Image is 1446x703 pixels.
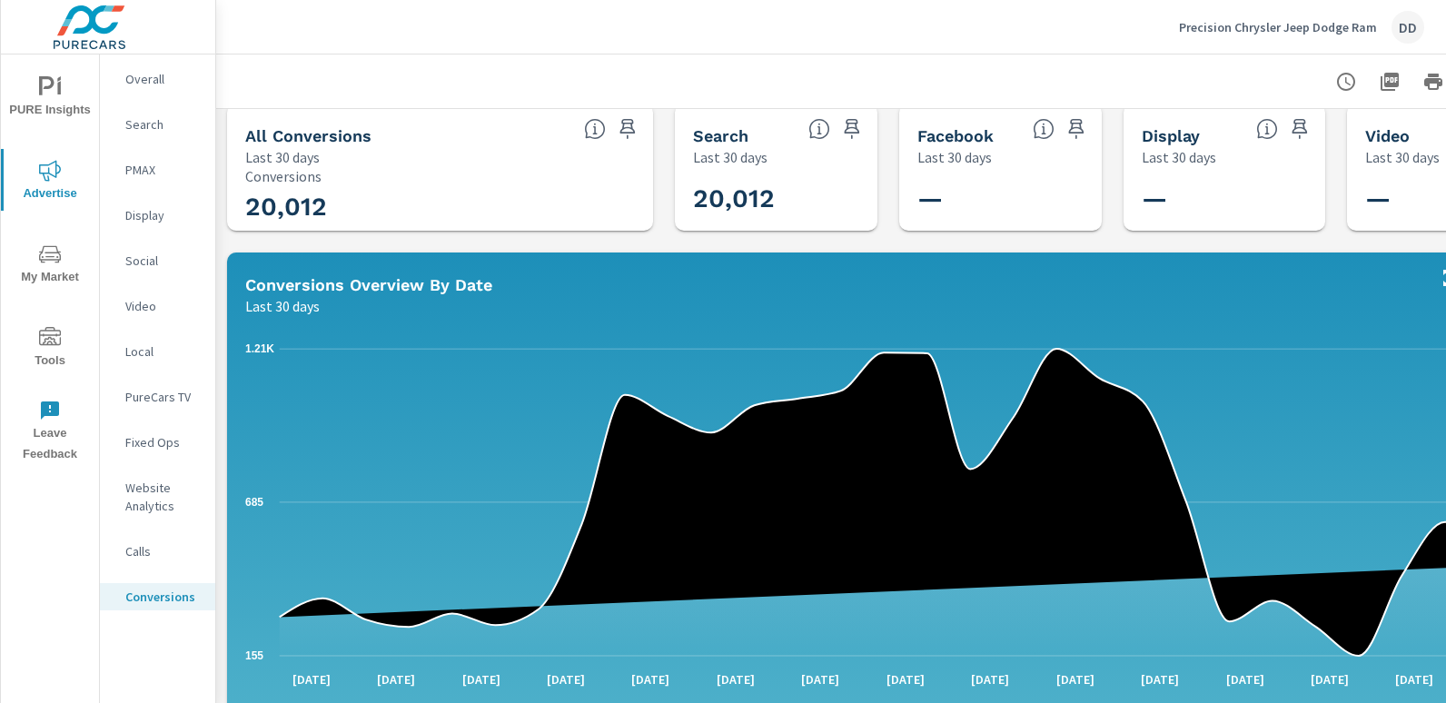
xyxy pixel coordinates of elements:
[100,65,215,93] div: Overall
[100,583,215,610] div: Conversions
[125,252,201,270] p: Social
[1142,183,1382,214] h3: —
[100,292,215,320] div: Video
[245,275,492,294] h5: Conversions Overview By Date
[958,670,1022,688] p: [DATE]
[1365,126,1410,145] h5: Video
[100,383,215,411] div: PureCars TV
[245,126,371,145] h5: All Conversions
[1213,670,1277,688] p: [DATE]
[1365,146,1440,168] p: Last 30 days
[245,496,263,509] text: 685
[450,670,513,688] p: [DATE]
[1,54,99,472] div: nav menu
[1179,19,1377,35] p: Precision Chrysler Jeep Dodge Ram
[6,160,94,204] span: Advertise
[6,76,94,121] span: PURE Insights
[100,429,215,456] div: Fixed Ops
[1298,670,1362,688] p: [DATE]
[917,126,994,145] h5: Facebook
[837,114,867,144] span: Save this to your personalized report
[1128,670,1192,688] p: [DATE]
[1062,114,1091,144] span: Save this to your personalized report
[704,670,768,688] p: [DATE]
[100,538,215,565] div: Calls
[6,327,94,371] span: Tools
[100,202,215,229] div: Display
[100,474,215,520] div: Website Analytics
[613,114,642,144] span: Save this to your personalized report
[125,479,201,515] p: Website Analytics
[584,118,606,140] span: All Conversions include Actions, Leads and Unmapped Conversions
[1044,670,1107,688] p: [DATE]
[6,243,94,288] span: My Market
[1033,118,1055,140] span: All conversions reported from Facebook with duplicates filtered out
[125,161,201,179] p: PMAX
[874,670,937,688] p: [DATE]
[1372,64,1408,100] button: "Export Report to PDF"
[125,70,201,88] p: Overall
[1285,114,1314,144] span: Save this to your personalized report
[125,542,201,560] p: Calls
[788,670,852,688] p: [DATE]
[125,115,201,134] p: Search
[100,247,215,274] div: Social
[125,588,201,606] p: Conversions
[125,342,201,361] p: Local
[1256,118,1278,140] span: Display Conversions include Actions, Leads and Unmapped Conversions
[1142,146,1216,168] p: Last 30 days
[808,118,830,140] span: Search Conversions include Actions, Leads and Unmapped Conversions.
[125,297,201,315] p: Video
[245,192,635,223] h3: 20,012
[245,168,635,184] p: Conversions
[245,146,320,168] p: Last 30 days
[125,433,201,451] p: Fixed Ops
[619,670,682,688] p: [DATE]
[917,146,992,168] p: Last 30 days
[125,206,201,224] p: Display
[693,126,748,145] h5: Search
[245,342,274,355] text: 1.21K
[917,183,1157,214] h3: —
[693,146,768,168] p: Last 30 days
[1392,11,1424,44] div: DD
[693,183,933,214] h3: 20,012
[100,156,215,183] div: PMAX
[245,295,320,317] p: Last 30 days
[1142,126,1200,145] h5: Display
[534,670,598,688] p: [DATE]
[100,111,215,138] div: Search
[6,400,94,465] span: Leave Feedback
[100,338,215,365] div: Local
[1382,670,1446,688] p: [DATE]
[125,388,201,406] p: PureCars TV
[364,670,428,688] p: [DATE]
[280,670,343,688] p: [DATE]
[245,649,263,662] text: 155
